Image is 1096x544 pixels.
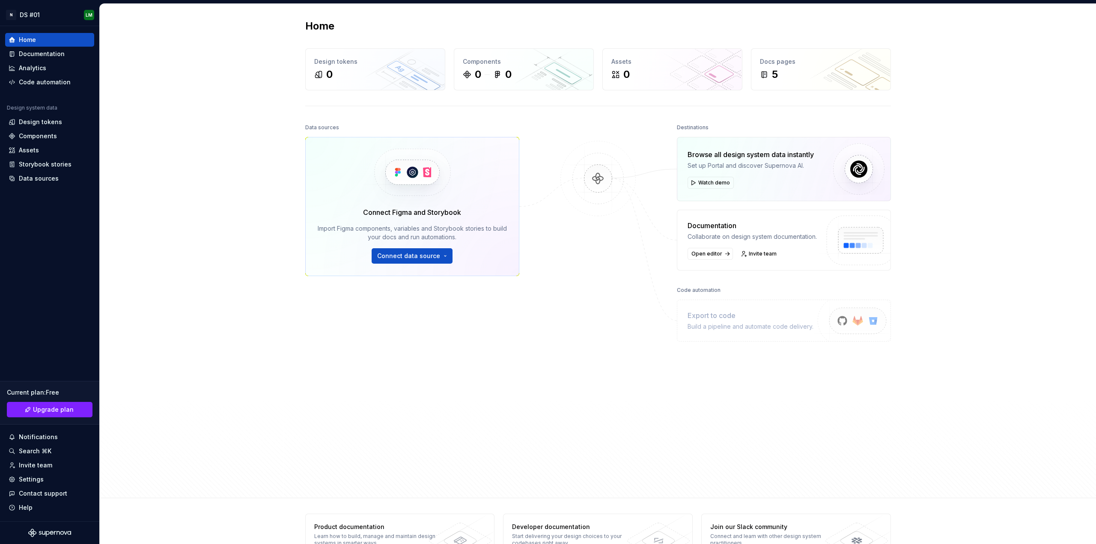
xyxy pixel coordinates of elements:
[19,503,33,512] div: Help
[5,33,94,47] a: Home
[623,68,630,81] div: 0
[318,224,507,241] div: Import Figma components, variables and Storybook stories to build your docs and run automations.
[710,523,835,531] div: Join our Slack community
[5,129,94,143] a: Components
[19,433,58,441] div: Notifications
[5,158,94,171] a: Storybook stories
[5,458,94,472] a: Invite team
[19,447,51,455] div: Search ⌘K
[19,132,57,140] div: Components
[5,115,94,129] a: Design tokens
[86,12,92,18] div: LM
[326,68,333,81] div: 0
[19,489,67,498] div: Contact support
[688,248,733,260] a: Open editor
[19,461,52,470] div: Invite team
[611,57,733,66] div: Assets
[363,207,461,217] div: Connect Figma and Storybook
[377,252,440,260] span: Connect data source
[5,47,94,61] a: Documentation
[751,48,891,90] a: Docs pages5
[688,322,813,331] div: Build a pipeline and automate code delivery.
[305,122,339,134] div: Data sources
[19,64,46,72] div: Analytics
[7,402,92,417] a: Upgrade plan
[372,248,453,264] button: Connect data source
[688,220,817,231] div: Documentation
[691,250,722,257] span: Open editor
[33,405,74,414] span: Upgrade plan
[19,160,71,169] div: Storybook stories
[738,248,780,260] a: Invite team
[5,487,94,500] button: Contact support
[7,388,92,397] div: Current plan : Free
[19,146,39,155] div: Assets
[688,177,734,189] button: Watch demo
[305,19,334,33] h2: Home
[2,6,98,24] button: NDS #01LM
[6,10,16,20] div: N
[19,174,59,183] div: Data sources
[5,430,94,444] button: Notifications
[677,122,709,134] div: Destinations
[475,68,481,81] div: 0
[688,149,814,160] div: Browse all design system data instantly
[760,57,882,66] div: Docs pages
[688,161,814,170] div: Set up Portal and discover Supernova AI.
[512,523,637,531] div: Developer documentation
[19,78,71,86] div: Code automation
[19,475,44,484] div: Settings
[19,36,36,44] div: Home
[20,11,40,19] div: DS #01
[5,473,94,486] a: Settings
[698,179,730,186] span: Watch demo
[19,118,62,126] div: Design tokens
[463,57,585,66] div: Components
[505,68,512,81] div: 0
[5,172,94,185] a: Data sources
[772,68,778,81] div: 5
[749,250,777,257] span: Invite team
[5,143,94,157] a: Assets
[5,61,94,75] a: Analytics
[454,48,594,90] a: Components00
[28,529,71,537] svg: Supernova Logo
[314,57,436,66] div: Design tokens
[314,523,439,531] div: Product documentation
[688,310,813,321] div: Export to code
[5,75,94,89] a: Code automation
[602,48,742,90] a: Assets0
[5,444,94,458] button: Search ⌘K
[677,284,721,296] div: Code automation
[19,50,65,58] div: Documentation
[688,232,817,241] div: Collaborate on design system documentation.
[5,501,94,514] button: Help
[305,48,445,90] a: Design tokens0
[7,104,57,111] div: Design system data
